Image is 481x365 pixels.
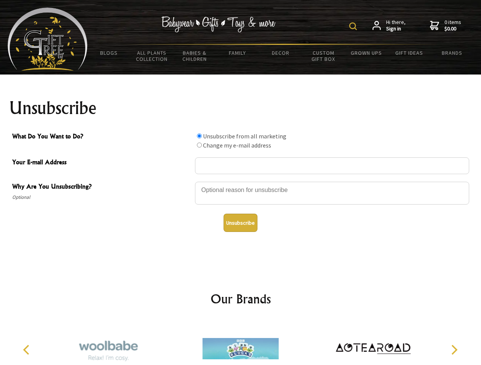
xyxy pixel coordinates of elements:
[197,133,202,138] input: What Do You Want to Do?
[431,45,474,61] a: Brands
[19,341,36,358] button: Previous
[161,16,276,32] img: Babywear - Gifts - Toys & more
[131,45,174,67] a: All Plants Collection
[302,45,345,67] a: Custom Gift Box
[15,290,466,308] h2: Our Brands
[8,8,88,71] img: Babyware - Gifts - Toys and more...
[388,45,431,61] a: Gift Ideas
[12,132,191,143] span: What Do You Want to Do?
[444,25,461,32] strong: $0.00
[386,25,406,32] strong: Sign in
[12,182,191,193] span: Why Are You Unsubscribing?
[372,19,406,32] a: Hi there,Sign in
[197,143,202,148] input: What Do You Want to Do?
[386,19,406,32] span: Hi there,
[88,45,131,61] a: BLOGS
[12,193,191,202] span: Optional
[345,45,388,61] a: Grown Ups
[224,214,257,232] button: Unsubscribe
[349,22,357,30] img: product search
[203,141,271,149] label: Change my e-mail address
[444,19,461,32] span: 0 items
[430,19,461,32] a: 0 items$0.00
[173,45,216,67] a: Babies & Children
[259,45,302,61] a: Decor
[216,45,259,61] a: Family
[195,182,469,205] textarea: Why Are You Unsubscribing?
[9,99,472,117] h1: Unsubscribe
[203,132,286,140] label: Unsubscribe from all marketing
[446,341,462,358] button: Next
[195,157,469,174] input: Your E-mail Address
[12,157,191,168] span: Your E-mail Address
